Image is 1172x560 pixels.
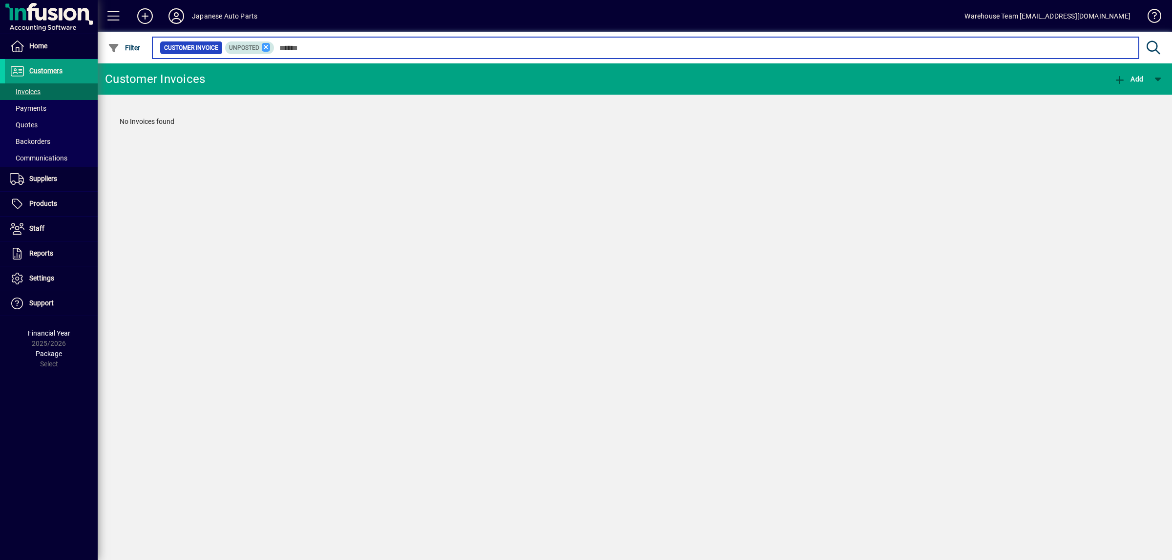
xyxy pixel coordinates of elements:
span: Home [29,42,47,50]
div: No Invoices found [110,107,1160,137]
span: Settings [29,274,54,282]
div: Customer Invoices [105,71,205,87]
span: Customer Invoice [164,43,218,53]
span: Suppliers [29,175,57,182]
button: Filter [105,39,143,57]
a: Quotes [5,117,98,133]
a: Products [5,192,98,216]
a: Reports [5,241,98,266]
a: Staff [5,217,98,241]
span: Package [36,350,62,358]
span: Products [29,200,57,207]
mat-chip: Customer Invoice Status: Unposted [225,41,274,54]
div: Warehouse Team [EMAIL_ADDRESS][DOMAIN_NAME] [964,8,1130,24]
a: Home [5,34,98,59]
a: Suppliers [5,167,98,191]
span: Add [1114,75,1143,83]
button: Add [1111,70,1146,88]
button: Add [129,7,161,25]
span: Backorders [10,138,50,145]
span: Financial Year [28,329,70,337]
span: Support [29,299,54,307]
span: Payments [10,104,46,112]
a: Support [5,291,98,316]
a: Backorders [5,133,98,150]
a: Invoices [5,83,98,100]
a: Knowledge Base [1140,2,1160,34]
span: Customers [29,67,63,75]
a: Communications [5,150,98,166]
span: Staff [29,224,44,232]
span: Filter [108,44,141,52]
div: Japanese Auto Parts [192,8,257,24]
button: Profile [161,7,192,25]
a: Settings [5,266,98,291]
span: Unposted [229,44,259,51]
a: Payments [5,100,98,117]
span: Invoices [10,88,41,96]
span: Quotes [10,121,38,129]
span: Communications [10,154,67,162]
span: Reports [29,249,53,257]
